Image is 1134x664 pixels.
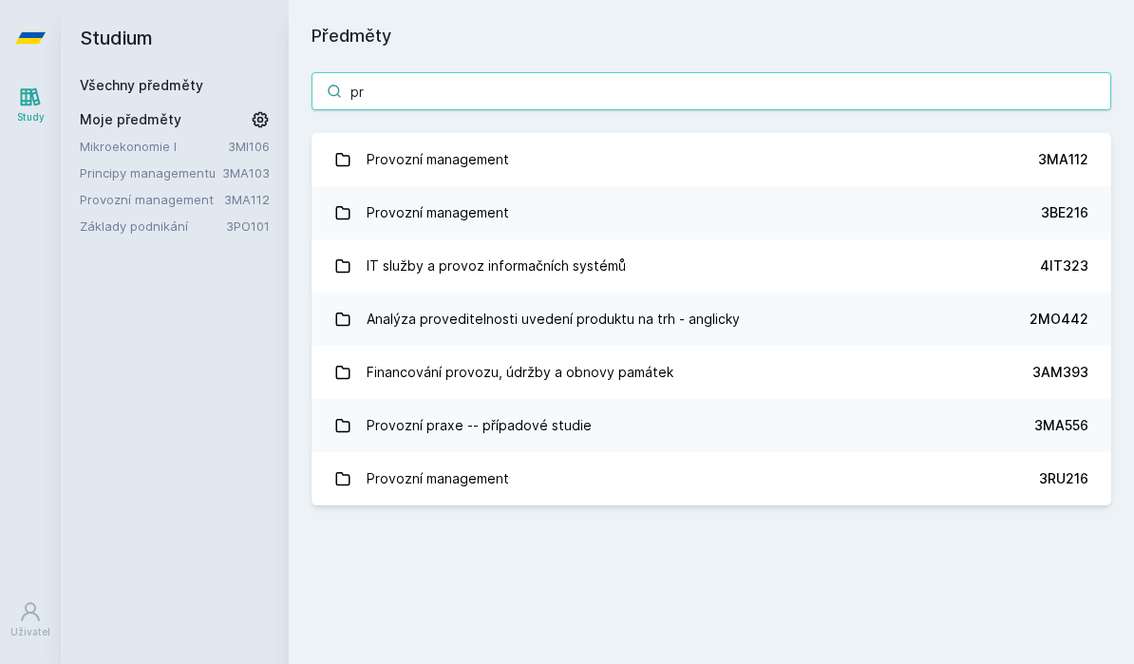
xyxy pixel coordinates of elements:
div: 3RU216 [1039,469,1088,488]
a: Provozní management 3MA112 [312,133,1111,186]
a: Principy managementu [80,163,222,182]
div: Uživatel [10,625,50,639]
a: Mikroekonomie I [80,137,228,156]
input: Název nebo ident předmětu… [312,72,1111,110]
div: Analýza proveditelnosti uvedení produktu na trh - anglicky [367,300,740,338]
a: 3MA103 [222,165,270,180]
div: Provozní management [367,460,509,498]
div: 2MO442 [1030,310,1088,329]
a: IT služby a provoz informačních systémů 4IT323 [312,239,1111,293]
div: 4IT323 [1040,256,1088,275]
span: Moje předměty [80,110,181,129]
a: 3PO101 [226,218,270,234]
div: 3AM393 [1032,363,1088,382]
a: Analýza proveditelnosti uvedení produktu na trh - anglicky 2MO442 [312,293,1111,346]
a: Uživatel [4,591,57,649]
a: Provozní praxe -- případové studie 3MA556 [312,399,1111,452]
div: 3BE216 [1041,203,1088,222]
div: Provozní management [367,194,509,232]
a: Základy podnikání [80,217,226,236]
div: Study [17,110,45,124]
div: Financování provozu, údržby a obnovy památek [367,353,673,391]
div: Provozní management [367,141,509,179]
a: Financování provozu, údržby a obnovy památek 3AM393 [312,346,1111,399]
a: Všechny předměty [80,77,203,93]
div: IT služby a provoz informačních systémů [367,247,626,285]
div: 3MA556 [1034,416,1088,435]
a: Provozní management 3RU216 [312,452,1111,505]
a: Study [4,76,57,134]
a: 3MI106 [228,139,270,154]
a: Provozní management [80,190,224,209]
div: Provozní praxe -- případové studie [367,407,592,445]
div: 3MA112 [1038,150,1088,169]
h1: Předměty [312,23,1111,49]
a: 3MA112 [224,192,270,207]
a: Provozní management 3BE216 [312,186,1111,239]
